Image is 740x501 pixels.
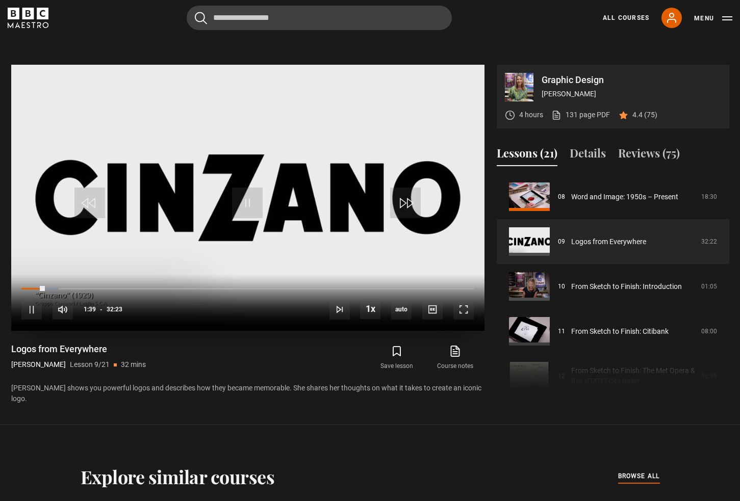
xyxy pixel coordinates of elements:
button: Details [570,145,606,166]
p: 4.4 (75) [632,110,657,120]
a: From Sketch to Finish: Introduction [571,281,682,292]
p: Lesson 9/21 [70,359,110,370]
button: Reviews (75) [618,145,680,166]
span: browse all [618,471,660,481]
p: 32 mins [121,359,146,370]
button: Mute [53,299,73,320]
p: Graphic Design [542,75,721,85]
p: [PERSON_NAME] shows you powerful logos and describes how they became memorable. She shares her th... [11,383,484,404]
a: Word and Image: 1950s – Present [571,192,678,202]
a: From Sketch to Finish: Citibank [571,326,669,337]
video-js: Video Player [11,65,484,331]
h2: Explore similar courses [81,466,275,487]
div: Current quality: 720p [391,299,412,320]
a: All Courses [603,13,649,22]
span: auto [391,299,412,320]
a: 131 page PDF [551,110,610,120]
span: - [100,306,103,313]
p: [PERSON_NAME] [11,359,66,370]
input: Search [187,6,452,30]
p: 4 hours [519,110,543,120]
a: Course notes [426,343,484,373]
a: Logos from Everywhere [571,236,646,247]
span: 32:23 [107,300,122,319]
button: Fullscreen [453,299,474,320]
button: Captions [422,299,443,320]
h1: Logos from Everywhere [11,343,146,355]
div: Progress Bar [21,288,473,290]
span: 1:39 [84,300,96,319]
button: Lessons (21) [497,145,557,166]
button: Submit the search query [195,12,207,24]
button: Playback Rate [360,299,380,319]
a: browse all [618,471,660,482]
p: [PERSON_NAME] [542,89,721,99]
button: Next Lesson [329,299,350,320]
button: Pause [21,299,42,320]
button: Toggle navigation [694,13,732,23]
svg: BBC Maestro [8,8,48,28]
button: Save lesson [368,343,426,373]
